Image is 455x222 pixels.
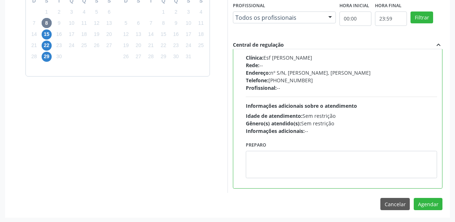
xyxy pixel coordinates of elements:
[246,140,266,151] label: Preparo
[66,18,76,28] span: quarta-feira, 10 de setembro de 2025
[104,41,114,51] span: sábado, 27 de setembro de 2025
[246,112,302,119] span: Idade de atendimento:
[171,41,181,51] span: quinta-feira, 23 de outubro de 2025
[375,0,402,11] label: Hora final
[233,41,284,49] div: Central de regulação
[29,29,39,40] span: domingo, 14 de setembro de 2025
[54,41,64,51] span: terça-feira, 23 de setembro de 2025
[42,7,52,17] span: segunda-feira, 1 de setembro de 2025
[66,29,76,40] span: quarta-feira, 17 de setembro de 2025
[380,198,410,210] button: Cancelar
[146,18,156,28] span: terça-feira, 7 de outubro de 2025
[104,29,114,40] span: sábado, 20 de setembro de 2025
[133,41,144,51] span: segunda-feira, 20 de outubro de 2025
[246,128,305,134] span: Informações adicionais:
[246,77,268,84] span: Telefone:
[246,120,301,127] span: Gênero(s) atendido(s):
[235,14,321,21] span: Todos os profissionais
[92,7,102,17] span: sexta-feira, 5 de setembro de 2025
[246,54,437,61] div: Esf [PERSON_NAME]
[246,77,437,84] div: [PHONE_NUMBER]
[411,11,433,24] button: Filtrar
[246,84,277,91] span: Profissional:
[79,29,89,40] span: quinta-feira, 18 de setembro de 2025
[79,41,89,51] span: quinta-feira, 25 de setembro de 2025
[414,198,442,210] button: Agendar
[246,120,437,127] div: Sem restrição
[42,18,52,28] span: segunda-feira, 8 de setembro de 2025
[121,52,131,62] span: domingo, 26 de outubro de 2025
[54,52,64,62] span: terça-feira, 30 de setembro de 2025
[183,52,193,62] span: sexta-feira, 31 de outubro de 2025
[171,29,181,40] span: quinta-feira, 16 de outubro de 2025
[171,7,181,17] span: quinta-feira, 2 de outubro de 2025
[121,29,131,40] span: domingo, 12 de outubro de 2025
[246,102,357,109] span: Informações adicionais sobre o atendimento
[183,7,193,17] span: sexta-feira, 3 de outubro de 2025
[246,69,437,77] div: nº S/N, [PERSON_NAME], [PERSON_NAME]
[104,18,114,28] span: sábado, 13 de setembro de 2025
[42,52,52,62] span: segunda-feira, 29 de setembro de 2025
[146,29,156,40] span: terça-feira, 14 de outubro de 2025
[158,41,168,51] span: quarta-feira, 22 de outubro de 2025
[158,29,168,40] span: quarta-feira, 15 de outubro de 2025
[54,7,64,17] span: terça-feira, 2 de setembro de 2025
[196,29,206,40] span: sábado, 18 de outubro de 2025
[246,112,437,120] div: Sem restrição
[158,52,168,62] span: quarta-feira, 29 de outubro de 2025
[133,52,144,62] span: segunda-feira, 27 de outubro de 2025
[196,18,206,28] span: sábado, 11 de outubro de 2025
[375,11,407,26] input: Selecione o horário
[233,0,265,11] label: Profissional
[54,18,64,28] span: terça-feira, 9 de setembro de 2025
[92,18,102,28] span: sexta-feira, 12 de setembro de 2025
[146,52,156,62] span: terça-feira, 28 de outubro de 2025
[66,41,76,51] span: quarta-feira, 24 de setembro de 2025
[92,29,102,40] span: sexta-feira, 19 de setembro de 2025
[79,18,89,28] span: quinta-feira, 11 de setembro de 2025
[435,41,442,49] i: expand_less
[121,41,131,51] span: domingo, 19 de outubro de 2025
[246,62,259,69] span: Rede:
[104,7,114,17] span: sábado, 6 de setembro de 2025
[183,29,193,40] span: sexta-feira, 17 de outubro de 2025
[133,29,144,40] span: segunda-feira, 13 de outubro de 2025
[183,41,193,51] span: sexta-feira, 24 de outubro de 2025
[246,61,437,69] div: --
[171,18,181,28] span: quinta-feira, 9 de outubro de 2025
[158,7,168,17] span: quarta-feira, 1 de outubro de 2025
[196,41,206,51] span: sábado, 25 de outubro de 2025
[246,54,263,61] span: Clínica:
[196,7,206,17] span: sábado, 4 de outubro de 2025
[246,84,437,92] div: --
[158,18,168,28] span: quarta-feira, 8 de outubro de 2025
[29,18,39,28] span: domingo, 7 de setembro de 2025
[66,7,76,17] span: quarta-feira, 3 de setembro de 2025
[42,41,52,51] span: segunda-feira, 22 de setembro de 2025
[171,52,181,62] span: quinta-feira, 30 de outubro de 2025
[183,18,193,28] span: sexta-feira, 10 de outubro de 2025
[42,29,52,40] span: segunda-feira, 15 de setembro de 2025
[29,52,39,62] span: domingo, 28 de setembro de 2025
[339,0,369,11] label: Hora inicial
[133,18,144,28] span: segunda-feira, 6 de outubro de 2025
[121,18,131,28] span: domingo, 5 de outubro de 2025
[79,7,89,17] span: quinta-feira, 4 de setembro de 2025
[246,127,437,135] div: --
[29,41,39,51] span: domingo, 21 de setembro de 2025
[339,11,371,26] input: Selecione o horário
[146,41,156,51] span: terça-feira, 21 de outubro de 2025
[54,29,64,40] span: terça-feira, 16 de setembro de 2025
[92,41,102,51] span: sexta-feira, 26 de setembro de 2025
[246,69,270,76] span: Endereço:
